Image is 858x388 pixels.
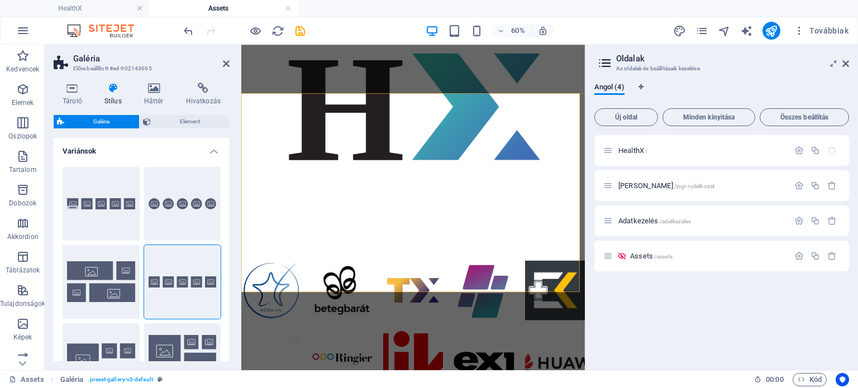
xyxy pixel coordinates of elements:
button: navigator [718,24,731,37]
h4: Háttér [135,83,177,106]
button: Element [140,115,230,128]
h4: Assets [149,2,297,15]
div: HealthX/ [615,147,789,154]
button: Galéria [54,115,139,128]
h2: Oldalak [616,54,849,64]
button: Usercentrics [836,373,849,386]
h6: 60% [509,24,527,37]
span: Kattintson az oldal megnyitásához [618,146,647,155]
span: Új oldal [599,114,653,121]
div: Megkettőzés [811,251,820,261]
nav: breadcrumb [60,373,163,386]
h4: Stílus [96,83,135,106]
i: Weboldal újratöltése [271,25,284,37]
button: Új oldal [594,108,658,126]
span: . preset-gallery-v3-default [88,373,152,386]
p: Oszlopok [8,132,37,141]
div: Beállítások [794,251,804,261]
p: Elemek [12,98,34,107]
a: Kattintson a kijelölés megszüntetéséhez. Dupla kattintás az oldalak megnyitásához [9,373,44,386]
div: Eltávolítás [827,216,837,226]
i: Közzététel [765,25,778,37]
button: reload [271,24,284,37]
span: [PERSON_NAME] [618,181,714,190]
span: Kód [798,373,822,386]
p: Tartalom [9,165,37,174]
button: Kód [793,373,827,386]
h3: Az oldalak és beállításaik kezelése [616,64,827,74]
p: Képek [13,333,32,342]
button: 60% [492,24,532,37]
p: Dobozok [9,199,36,208]
h6: Munkamenet idő [754,373,784,386]
div: Eltávolítás [827,181,837,190]
p: Kedvencek [6,65,39,74]
button: Továbbiak [789,22,853,40]
button: save [293,24,307,37]
p: Táblázatok [6,266,40,275]
button: Minden kinyitása [662,108,755,126]
span: /assets [654,253,673,260]
i: Navigátor [718,25,731,37]
div: Eltávolítás [827,251,837,261]
i: Átméretezés esetén automatikusan beállítja a nagyítási szintet a választott eszköznek megfelelően. [538,26,548,36]
i: Oldalak (Ctrl+Alt+S) [695,25,708,37]
span: Továbbiak [794,25,849,36]
h3: Előre beállított #ed-902143695 [73,64,207,74]
span: Galéria [68,115,136,128]
span: /adatkezeles [660,218,692,224]
span: Angol (4) [594,80,625,96]
button: publish [762,22,780,40]
img: Editor Logo [64,24,148,37]
span: : [774,375,775,384]
h4: Tároló [54,83,96,106]
button: undo [182,24,195,37]
div: Megkettőzés [811,216,820,226]
div: Megkettőzés [811,146,820,155]
span: Kattintson az oldal megnyitásához [618,217,691,225]
div: Beállítások [794,146,804,155]
button: Összes beállítás [760,108,849,126]
button: design [673,24,687,37]
div: [PERSON_NAME]/jogi-nyilatkozat [615,182,789,189]
div: Adatkezelés/adatkezeles [615,217,789,224]
div: A kezdőoldalt nem lehet törölni [827,146,837,155]
span: 00 00 [766,373,783,386]
h2: Galéria [73,54,230,64]
button: Kattintson ide az előnézeti módból való kilépéshez és a szerkesztés folytatásához [249,24,262,37]
p: Akkordion [7,232,39,241]
i: Ez az elem egy testreszabható előre beállítás [158,376,163,382]
span: Kattintson a kijelöléshez. Dupla kattintás az szerkesztéshez [60,373,84,386]
span: / [645,148,647,154]
span: Minden kinyitása [668,114,750,121]
div: Megkettőzés [811,181,820,190]
button: pages [695,24,709,37]
i: Visszavonás: Variáns megváltozott: Alapértelmezett (Ctrl+Z) [182,25,195,37]
i: Mentés (Ctrl+S) [294,25,307,37]
button: text_generator [740,24,754,37]
span: Element [154,115,226,128]
h4: Hivatkozás [177,83,230,106]
div: Nyelv fülek [594,83,849,104]
span: /jogi-nyilatkozat [674,183,714,189]
h4: Variánsok [54,138,230,158]
div: Beállítások [794,181,804,190]
div: Assets/assets [627,252,789,260]
span: Kattintson az oldal megnyitásához [630,252,673,260]
i: AI Writer [740,25,753,37]
span: Összes beállítás [765,114,844,121]
div: Beállítások [794,216,804,226]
